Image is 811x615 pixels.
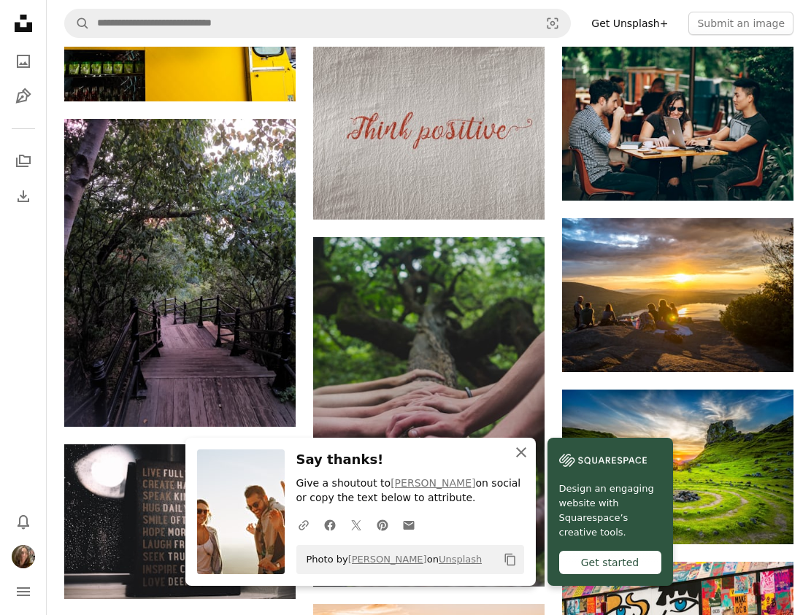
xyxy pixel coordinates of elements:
button: Search Unsplash [65,9,90,37]
a: Get Unsplash+ [583,12,677,35]
div: Get started [559,551,661,574]
a: Share over email [396,510,422,539]
a: brown wooden bridge in forest during daytime [64,266,296,279]
p: Give a shoutout to on social or copy the text below to attribute. [296,476,524,506]
a: Design an engaging website with Squarespace’s creative tools.Get started [547,438,673,586]
img: file-1606177908946-d1eed1cbe4f5image [559,449,647,471]
a: live fully create happiness speak kindly decor [64,515,296,528]
img: green grass field during sunset [562,390,793,544]
span: Photo by on [299,548,483,571]
a: Share on Pinterest [369,510,396,539]
a: Share on Twitter [343,510,369,539]
img: a group of people holding hands on top of a tree [313,237,545,587]
a: [PERSON_NAME] [348,554,427,565]
form: Find visuals sitewide [64,9,571,38]
img: brown wooden bridge in forest during daytime [64,119,296,427]
button: Visual search [535,9,570,37]
a: Home — Unsplash [9,9,38,41]
a: Think Positive text illustration [313,126,545,139]
button: Profile [9,542,38,571]
button: Submit an image [688,12,793,35]
a: photo of three person sitting and talking [562,117,793,130]
a: Photos [9,47,38,76]
a: Download History [9,182,38,211]
button: Copy to clipboard [498,547,523,572]
img: Avatar of user Devan Anderson [12,545,35,568]
a: Share on Facebook [317,510,343,539]
a: a group of people holding hands on top of a tree [313,405,545,418]
span: Design an engaging website with Squarespace’s creative tools. [559,481,661,540]
h3: Say thanks! [296,449,524,471]
a: group of people sirring under sunset [562,288,793,301]
a: green grass field during sunset [562,460,793,473]
img: group of people sirring under sunset [562,218,793,372]
button: Menu [9,577,38,606]
a: [PERSON_NAME] [391,477,475,489]
a: Unsplash [439,554,482,565]
img: live fully create happiness speak kindly decor [64,444,296,599]
a: Collections [9,147,38,176]
img: photo of three person sitting and talking [562,47,793,201]
button: Notifications [9,507,38,536]
img: Think Positive text illustration [313,47,545,220]
a: Illustrations [9,82,38,111]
